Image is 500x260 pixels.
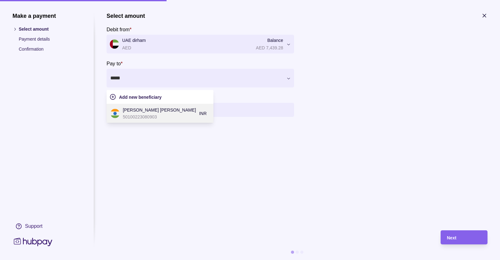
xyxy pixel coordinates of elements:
h1: Make a payment [12,12,81,19]
button: Add new beneficiary [110,93,210,101]
p: Debit from [107,27,130,32]
p: INR [199,110,207,117]
span: Next [447,235,456,240]
p: Pay to [107,61,121,66]
p: Confirmation [19,46,81,52]
img: in [110,109,120,118]
label: Debit from [107,26,132,33]
h1: Select amount [107,12,145,19]
p: Select amount [19,26,81,32]
label: Pay to [107,60,123,67]
p: 50100223080903 [123,113,196,120]
p: Payment details [19,36,81,42]
div: Support [25,223,42,230]
span: Add new beneficiary [119,95,162,100]
a: Support [12,220,81,233]
p: [PERSON_NAME] [PERSON_NAME] [123,107,196,113]
button: Next [441,230,487,244]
